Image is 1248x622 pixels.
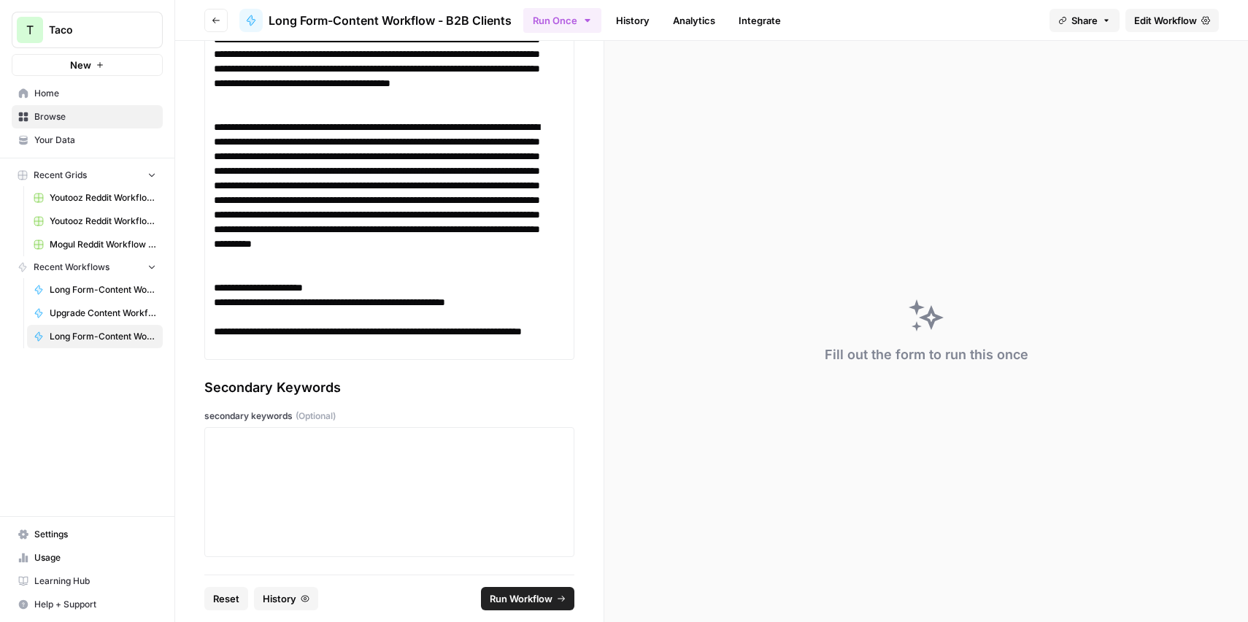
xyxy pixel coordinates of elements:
[204,377,574,398] div: Secondary Keywords
[49,23,137,37] span: Taco
[27,302,163,325] a: Upgrade Content Workflow - Nurx
[12,523,163,546] a: Settings
[481,587,574,610] button: Run Workflow
[34,598,156,611] span: Help + Support
[34,134,156,147] span: Your Data
[12,12,163,48] button: Workspace: Taco
[12,593,163,616] button: Help + Support
[50,283,156,296] span: Long Form-Content Workflow - All Clients (New)
[1134,13,1197,28] span: Edit Workflow
[12,546,163,569] a: Usage
[1125,9,1219,32] a: Edit Workflow
[27,210,163,233] a: Youtooz Reddit Workflow Grid
[34,575,156,588] span: Learning Hub
[27,278,163,302] a: Long Form-Content Workflow - All Clients (New)
[50,238,156,251] span: Mogul Reddit Workflow Grid (1)
[27,233,163,256] a: Mogul Reddit Workflow Grid (1)
[296,410,336,423] span: (Optional)
[254,587,318,610] button: History
[523,8,601,33] button: Run Once
[50,191,156,204] span: Youtooz Reddit Workflow Grid (1)
[12,569,163,593] a: Learning Hub
[12,54,163,76] button: New
[50,215,156,228] span: Youtooz Reddit Workflow Grid
[239,9,512,32] a: Long Form-Content Workflow - B2B Clients
[204,587,248,610] button: Reset
[664,9,724,32] a: Analytics
[50,307,156,320] span: Upgrade Content Workflow - Nurx
[26,21,34,39] span: T
[34,169,87,182] span: Recent Grids
[730,9,790,32] a: Integrate
[34,551,156,564] span: Usage
[213,591,239,606] span: Reset
[269,12,512,29] span: Long Form-Content Workflow - B2B Clients
[27,186,163,210] a: Youtooz Reddit Workflow Grid (1)
[204,410,574,423] label: secondary keywords
[27,325,163,348] a: Long Form-Content Workflow - B2B Clients
[34,528,156,541] span: Settings
[1071,13,1098,28] span: Share
[34,110,156,123] span: Browse
[12,128,163,152] a: Your Data
[263,591,296,606] span: History
[12,82,163,105] a: Home
[34,87,156,100] span: Home
[12,256,163,278] button: Recent Workflows
[825,345,1028,365] div: Fill out the form to run this once
[70,58,91,72] span: New
[1049,9,1120,32] button: Share
[12,164,163,186] button: Recent Grids
[50,330,156,343] span: Long Form-Content Workflow - B2B Clients
[607,9,658,32] a: History
[34,261,109,274] span: Recent Workflows
[490,591,552,606] span: Run Workflow
[12,105,163,128] a: Browse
